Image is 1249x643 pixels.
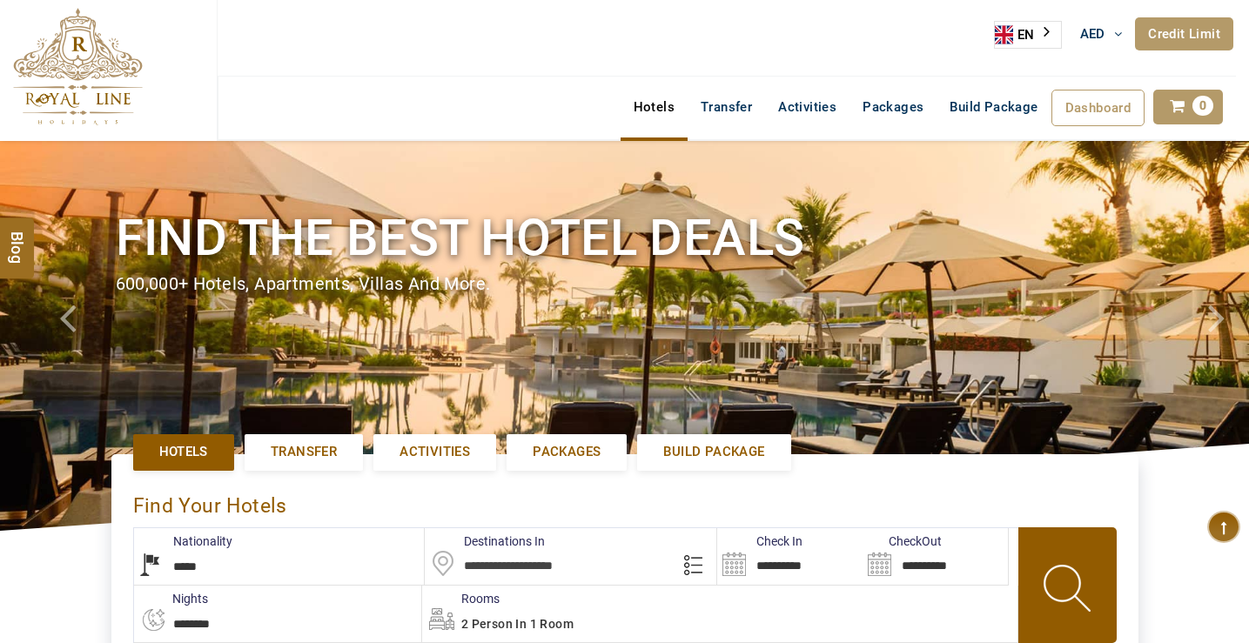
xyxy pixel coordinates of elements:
label: CheckOut [863,532,942,550]
a: Build Package [637,434,790,470]
label: Rooms [422,590,500,607]
span: Activities [400,443,470,461]
a: Packages [849,90,937,124]
div: 600,000+ hotels, apartments, villas and more. [116,271,1134,297]
a: Hotels [133,434,234,470]
span: Hotels [159,443,208,461]
div: Find Your Hotels [133,476,1117,527]
label: nights [133,590,208,607]
span: 2 Person in 1 Room [461,617,574,631]
img: The Royal Line Holidays [13,8,143,125]
a: Transfer [688,90,765,124]
label: Nationality [134,532,232,550]
a: 0 [1153,90,1223,124]
a: Packages [507,434,627,470]
h1: Find the best hotel deals [116,205,1134,271]
span: Build Package [663,443,764,461]
a: Build Package [937,90,1051,124]
a: Transfer [245,434,363,470]
input: Search [863,528,1008,585]
a: Credit Limit [1135,17,1233,50]
label: Check In [717,532,802,550]
aside: Language selected: English [994,21,1062,49]
span: 0 [1192,96,1213,116]
input: Search [717,528,863,585]
div: Language [994,21,1062,49]
a: Hotels [621,90,688,124]
label: Destinations In [425,532,545,550]
a: Activities [765,90,849,124]
span: Dashboard [1065,100,1131,116]
span: Transfer [271,443,337,461]
a: Activities [373,434,496,470]
a: EN [995,22,1061,48]
span: AED [1080,26,1105,42]
span: Packages [533,443,601,461]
